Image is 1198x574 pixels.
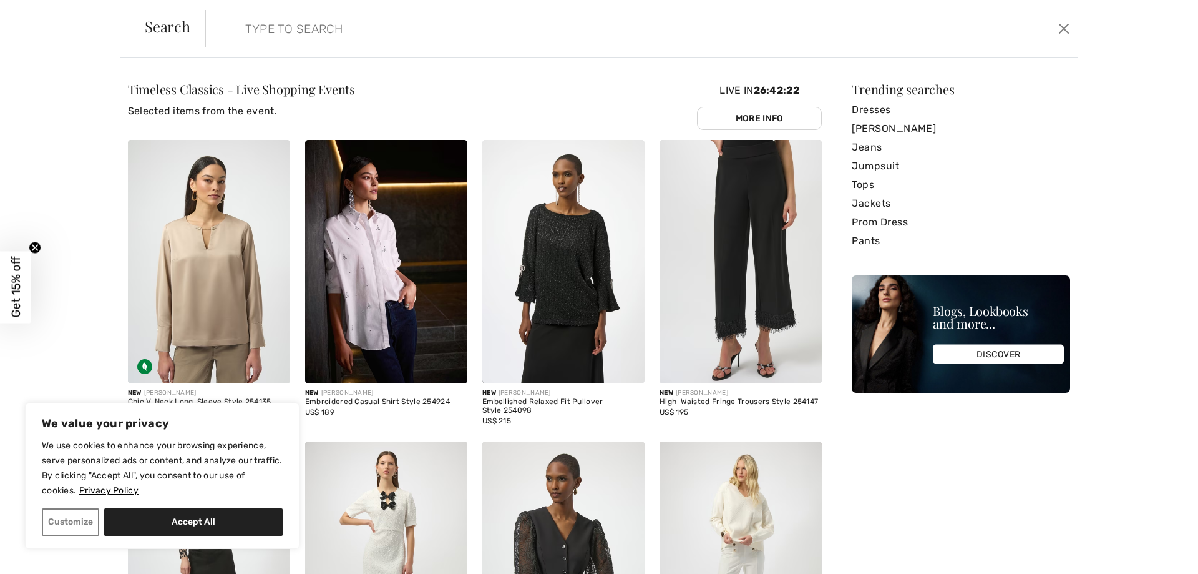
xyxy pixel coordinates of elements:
[660,408,688,417] span: US$ 195
[482,388,645,398] div: [PERSON_NAME]
[660,389,673,397] span: New
[852,119,1070,138] a: [PERSON_NAME]
[852,194,1070,213] a: Jackets
[128,81,355,97] span: Timeless Classics - Live Shopping Events
[482,398,645,415] div: Embellished Relaxed Fit Pullover Style 254098
[305,140,467,383] img: Embroidered Casual Shirt Style 254924. White
[305,389,319,397] span: New
[660,140,822,383] img: High-Waisted Fringe Trousers Style 254147. Black
[128,398,290,407] div: Chic V-Neck Long-Sleeve Style 254135
[482,417,511,425] span: US$ 215
[852,83,1070,96] div: Trending searches
[145,19,190,34] span: Search
[852,275,1070,393] img: Blogs, Lookbooks and more...
[104,508,283,536] button: Accept All
[697,83,822,130] div: Live In
[128,389,142,397] span: New
[852,138,1070,157] a: Jeans
[9,257,23,318] span: Get 15% off
[128,104,355,119] p: Selected items from the event.
[660,398,822,407] div: High-Waisted Fringe Trousers Style 254147
[933,305,1064,330] div: Blogs, Lookbooks and more...
[660,388,822,398] div: [PERSON_NAME]
[1054,19,1073,39] button: Close
[42,438,283,498] p: We use cookies to enhance your browsing experience, serve personalized ads or content, and analyz...
[29,241,41,254] button: Close teaser
[42,508,99,536] button: Customize
[933,345,1064,364] div: DISCOVER
[852,213,1070,232] a: Prom Dress
[305,408,334,417] span: US$ 189
[697,107,822,130] a: More Info
[128,388,290,398] div: [PERSON_NAME]
[852,157,1070,176] a: Jumpsuit
[236,10,850,47] input: TYPE TO SEARCH
[852,176,1070,194] a: Tops
[305,388,467,398] div: [PERSON_NAME]
[27,9,53,20] span: Chat
[79,485,139,497] a: Privacy Policy
[482,389,496,397] span: New
[305,398,467,407] div: Embroidered Casual Shirt Style 254924
[137,359,152,374] img: Sustainable Fabric
[42,416,283,431] p: We value your privacy
[852,101,1070,119] a: Dresses
[128,140,290,383] img: Chic V-Neck Long-Sleeve Style 254135. Fawn
[852,232,1070,250] a: Pants
[482,140,645,383] img: Embellished Relaxed Fit Pullover Style 254098. Black
[25,403,299,549] div: We value your privacy
[754,84,799,96] span: 26:42:22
